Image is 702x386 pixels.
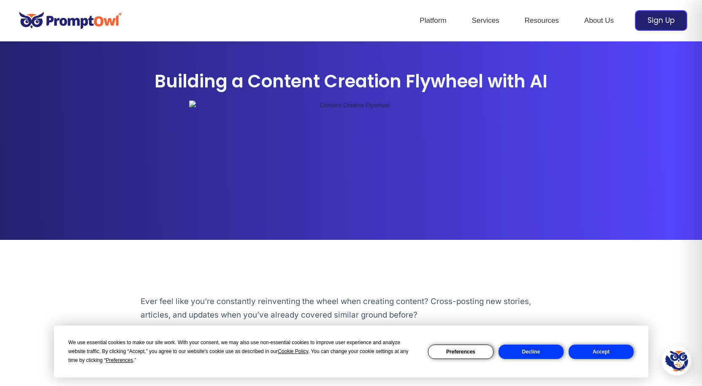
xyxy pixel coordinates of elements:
[428,345,493,359] button: Preferences
[15,6,127,35] img: promptowl.ai logo
[109,71,593,92] h1: Building a Content Creation Flywheel with AI
[189,101,513,282] img: Content Creator Flywheel
[54,326,648,378] div: Cookie Consent Prompt
[141,295,562,322] p: Ever feel like you’re constantly reinventing the wheel when creating content? Cross-posting new s...
[665,349,688,372] img: Hootie - PromptOwl AI Assistant
[635,10,687,31] a: Sign Up
[512,6,572,35] a: Resources
[68,338,418,365] div: We use essential cookies to make our site work. With your consent, we may also use non-essential ...
[459,6,512,35] a: Services
[499,345,564,359] button: Decline
[407,6,459,35] a: Platform
[572,6,626,35] a: About Us
[407,6,626,35] nav: Site Navigation: Header
[569,345,634,359] button: Accept
[278,348,308,354] span: Cookie Policy
[106,357,133,363] span: Preferences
